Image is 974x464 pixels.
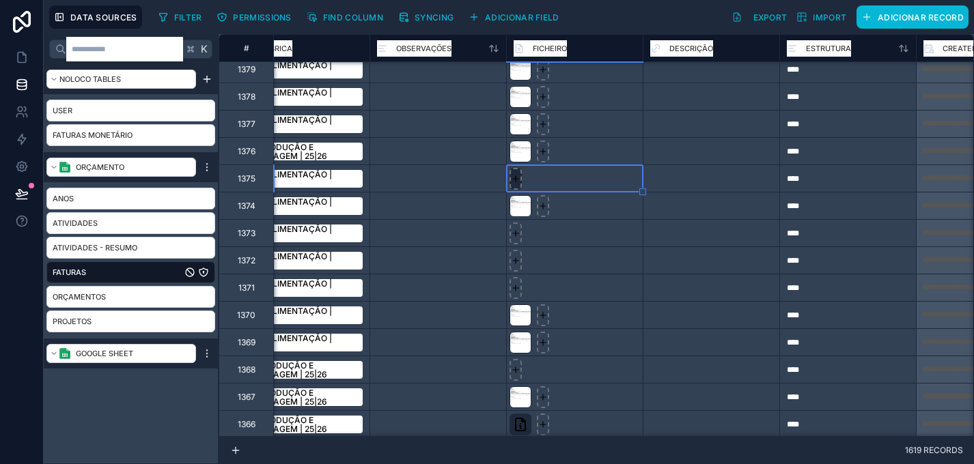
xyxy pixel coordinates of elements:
[485,12,559,23] span: Adicionar field
[249,88,354,106] div: 5.3. Alimentação | 25|26
[806,42,851,55] span: Estrutura
[813,12,846,23] span: Import
[249,388,354,406] div: 3. Produção e montagem | 25|26
[249,334,354,351] div: 5.3. Alimentação | 25|26
[238,201,255,212] div: 1374
[238,119,255,130] div: 1377
[249,61,354,78] div: 5.3. Alimentação | 25|26
[249,143,354,160] div: 3. Produção e montagem | 25|26
[229,43,263,53] div: #
[323,12,383,23] span: Find column
[153,7,207,27] button: Filter
[238,282,255,293] div: 1371
[238,228,255,239] div: 1373
[857,5,969,29] button: Adicionar record
[238,91,255,102] div: 1378
[249,115,354,133] div: 5.3. Alimentação | 25|26
[249,279,354,297] div: 5.3. Alimentação | 25|26
[302,7,388,27] button: Find column
[878,12,964,23] span: Adicionar record
[199,44,209,54] span: K
[464,7,564,27] button: Adicionar field
[70,12,137,23] span: Data Sources
[393,7,464,27] a: Syncing
[533,42,567,55] span: FICHEIRO
[233,12,291,23] span: Permissions
[753,12,788,23] span: Export
[238,337,255,348] div: 1369
[238,364,255,375] div: 1368
[249,306,354,324] div: 5.3. Alimentação | 25|26
[238,173,255,184] div: 1375
[669,42,713,55] span: DESCRIÇÃO
[212,7,296,27] button: Permissions
[727,5,792,29] button: Export
[174,12,202,23] span: Filter
[249,197,354,215] div: 5.3. Alimentação | 25|26
[238,419,255,430] div: 1366
[393,7,458,27] button: Syncing
[238,392,255,403] div: 1367
[249,416,354,433] div: 3. Produção e montagem | 25|26
[238,64,255,75] div: 1379
[237,310,255,321] div: 1370
[49,5,142,29] button: Data Sources
[238,146,255,157] div: 1376
[249,252,354,270] div: 5.3. Alimentação | 25|26
[249,361,354,379] div: 3. Produção e montagem | 25|26
[792,5,851,29] button: Import
[905,446,963,454] span: 1619 records
[851,5,969,29] a: Adicionar record
[415,12,454,23] span: Syncing
[249,224,354,242] div: 5.3. Alimentação | 25|26
[249,170,354,188] div: 5.3. Alimentação | 25|26
[396,42,451,55] span: Observações
[260,42,292,55] span: Rubrica
[238,255,255,266] div: 1372
[212,7,301,27] a: Permissions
